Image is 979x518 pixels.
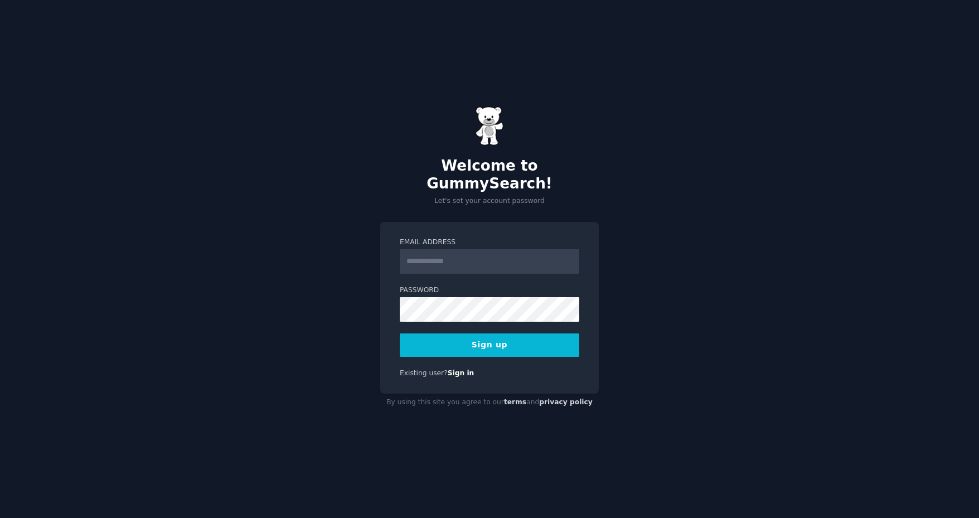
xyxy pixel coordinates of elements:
label: Email Address [400,238,579,248]
div: By using this site you agree to our and [380,394,599,412]
label: Password [400,285,579,296]
span: Existing user? [400,369,448,377]
h2: Welcome to GummySearch! [380,157,599,192]
button: Sign up [400,333,579,357]
a: Sign in [448,369,474,377]
a: terms [504,398,526,406]
p: Let's set your account password [380,196,599,206]
img: Gummy Bear [476,106,503,146]
a: privacy policy [539,398,593,406]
